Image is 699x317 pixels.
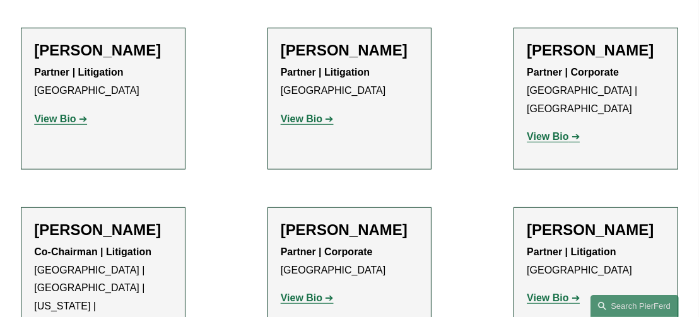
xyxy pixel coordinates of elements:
a: View Bio [281,113,334,124]
a: View Bio [34,113,87,124]
strong: Partner | Litigation [527,246,616,257]
strong: View Bio [527,131,568,142]
strong: View Bio [527,292,568,303]
a: Search this site [590,295,679,317]
p: [GEOGRAPHIC_DATA] [34,64,172,100]
strong: Co-Chairman | Litigation [34,246,151,257]
h2: [PERSON_NAME] [34,221,172,239]
strong: View Bio [281,113,322,124]
strong: Partner | Corporate [281,246,373,257]
h2: [PERSON_NAME] [527,41,665,59]
p: [GEOGRAPHIC_DATA] | [GEOGRAPHIC_DATA] [527,64,665,118]
strong: View Bio [34,113,76,124]
a: View Bio [527,292,580,303]
a: View Bio [527,131,580,142]
h2: [PERSON_NAME] [527,221,665,239]
strong: View Bio [281,292,322,303]
strong: Partner | Litigation [34,67,123,78]
a: View Bio [281,292,334,303]
strong: Partner | Litigation [281,67,370,78]
p: [GEOGRAPHIC_DATA] [527,243,665,280]
p: [GEOGRAPHIC_DATA] [281,243,419,280]
strong: Partner | Corporate [527,67,619,78]
h2: [PERSON_NAME] [281,41,419,59]
h2: [PERSON_NAME] [34,41,172,59]
p: [GEOGRAPHIC_DATA] [281,64,419,100]
h2: [PERSON_NAME] [281,221,419,239]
